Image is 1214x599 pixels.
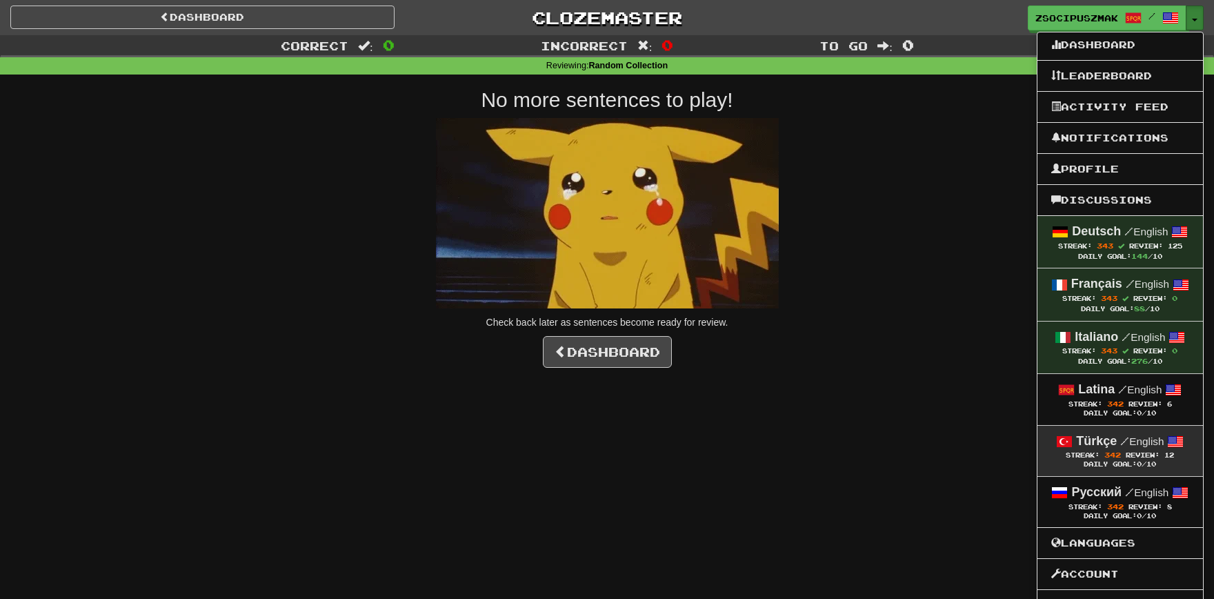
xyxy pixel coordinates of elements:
[1172,346,1177,355] span: 0
[1128,400,1162,408] span: Review:
[1137,512,1142,520] span: 0
[1120,435,1164,447] small: English
[1126,451,1160,459] span: Review:
[1122,331,1131,343] span: /
[1097,242,1113,250] span: 343
[1124,226,1168,237] small: English
[1124,225,1133,237] span: /
[1120,435,1129,447] span: /
[1037,268,1203,320] a: Français /English Streak: 343 Review: 0 Daily Goal:88/10
[1168,242,1182,250] span: 125
[1058,242,1092,250] span: Streak:
[1131,357,1148,365] span: 276
[415,6,799,30] a: Clozemaster
[1118,383,1127,395] span: /
[1072,224,1121,238] strong: Deutsch
[1167,400,1172,408] span: 6
[10,6,395,29] a: Dashboard
[1172,294,1177,302] span: 0
[1028,6,1186,30] a: zsocipuszmak /
[1037,98,1203,116] a: Activity Feed
[1062,295,1096,302] span: Streak:
[1125,487,1168,498] small: English
[1035,12,1118,24] span: zsocipuszmak
[1037,374,1203,424] a: Latina /English Streak: 342 Review: 6 Daily Goal:0/10
[1118,243,1124,249] span: Streak includes today.
[214,88,1000,111] h2: No more sentences to play!
[1051,251,1189,262] div: Daily Goal: /10
[1129,242,1163,250] span: Review:
[543,336,672,368] a: Dashboard
[281,39,348,52] span: Correct
[541,39,628,52] span: Incorrect
[1062,347,1096,355] span: Streak:
[588,61,668,70] strong: Random Collection
[1071,485,1122,499] strong: Русский
[1037,426,1203,476] a: Türkçe /English Streak: 342 Review: 12 Daily Goal:0/10
[637,40,653,52] span: :
[1076,434,1117,448] strong: Türkçe
[1037,191,1203,209] a: Discussions
[1122,331,1165,343] small: English
[1071,277,1122,291] strong: Français
[383,37,395,53] span: 0
[1122,295,1128,302] span: Streak includes today.
[1068,503,1102,511] span: Streak:
[1037,36,1203,54] a: Dashboard
[1131,252,1148,260] span: 144
[1133,347,1167,355] span: Review:
[1051,512,1189,521] div: Daily Goal: /10
[1037,534,1203,552] a: Languages
[819,39,868,52] span: To go
[1101,294,1117,302] span: 343
[1051,409,1189,418] div: Daily Goal: /10
[1078,382,1115,396] strong: Latina
[1037,67,1203,85] a: Leaderboard
[1133,295,1167,302] span: Review:
[1107,502,1124,511] span: 342
[1118,384,1162,395] small: English
[358,40,373,52] span: :
[1068,400,1102,408] span: Streak:
[1051,304,1189,314] div: Daily Goal: /10
[1037,160,1203,178] a: Profile
[1037,322,1203,373] a: Italiano /English Streak: 343 Review: 0 Daily Goal:276/10
[1164,451,1174,459] span: 12
[1137,460,1142,468] span: 0
[1107,400,1124,408] span: 342
[1126,277,1135,290] span: /
[436,118,779,308] img: sad-pikachu.gif
[1037,129,1203,147] a: Notifications
[877,40,893,52] span: :
[214,315,1000,329] p: Check back later as sentences become ready for review.
[1125,486,1134,498] span: /
[1126,278,1169,290] small: English
[1137,409,1142,417] span: 0
[1134,304,1145,313] span: 88
[902,37,914,53] span: 0
[1051,460,1189,469] div: Daily Goal: /10
[661,37,673,53] span: 0
[1101,346,1117,355] span: 343
[1128,503,1162,511] span: Review:
[1167,503,1172,511] span: 8
[1037,216,1203,268] a: Deutsch /English Streak: 343 Review: 125 Daily Goal:144/10
[1148,11,1155,21] span: /
[1075,330,1118,344] strong: Italiano
[1104,451,1121,459] span: 342
[1066,451,1099,459] span: Streak:
[1122,348,1128,354] span: Streak includes today.
[1037,477,1203,527] a: Русский /English Streak: 342 Review: 8 Daily Goal:0/10
[1051,356,1189,366] div: Daily Goal: /10
[1037,565,1203,583] a: Account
